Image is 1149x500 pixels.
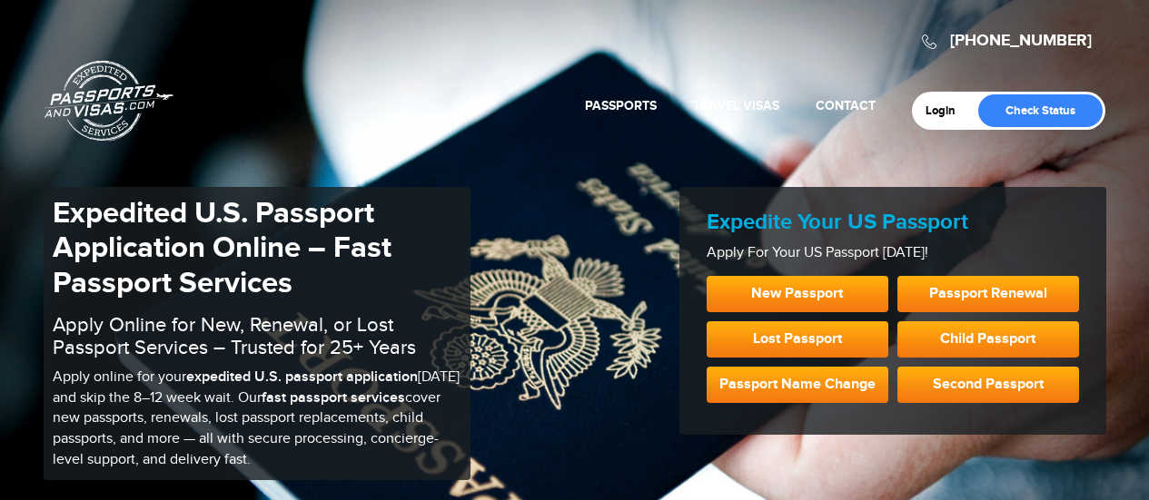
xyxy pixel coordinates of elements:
a: Passport Renewal [897,276,1079,312]
a: Child Passport [897,321,1079,358]
a: Lost Passport [707,321,888,358]
p: Apply online for your [DATE] and skip the 8–12 week wait. Our cover new passports, renewals, lost... [53,368,461,471]
a: Login [926,103,968,118]
a: Second Passport [897,367,1079,403]
a: [PHONE_NUMBER] [950,31,1092,51]
b: fast passport services [262,389,405,407]
a: New Passport [707,276,888,312]
a: Passport Name Change [707,367,888,403]
a: Passports [585,98,657,113]
a: Travel Visas [693,98,779,113]
a: Contact [816,98,876,113]
b: expedited U.S. passport application [186,368,418,386]
a: Check Status [978,94,1103,127]
a: Passports & [DOMAIN_NAME] [45,60,173,142]
h2: Expedite Your US Passport [707,210,1079,236]
h1: Expedited U.S. Passport Application Online – Fast Passport Services [53,196,461,300]
p: Apply For Your US Passport [DATE]! [707,243,1079,264]
h2: Apply Online for New, Renewal, or Lost Passport Services – Trusted for 25+ Years [53,314,461,358]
